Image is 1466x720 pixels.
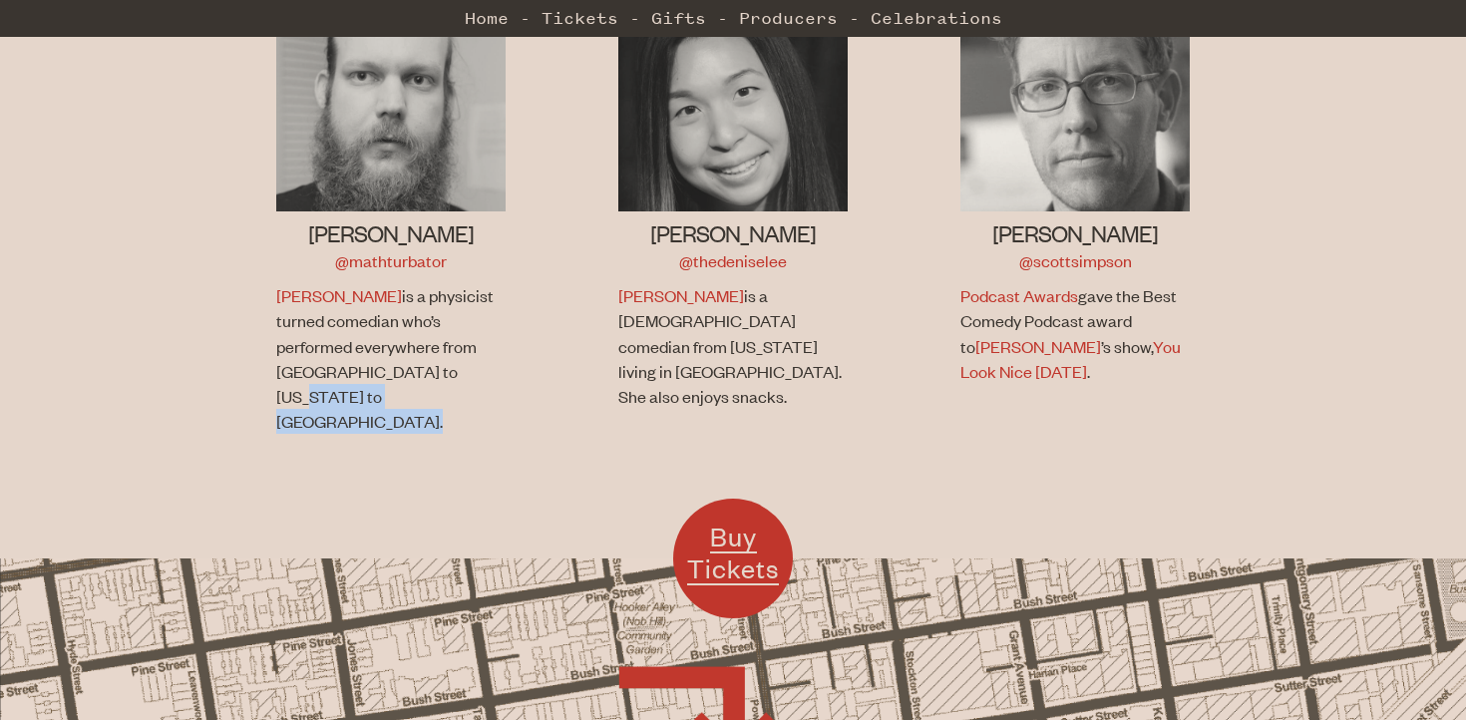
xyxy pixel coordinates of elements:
a: @scottsimpson [1019,249,1132,271]
h3: [PERSON_NAME] [276,217,506,248]
a: [PERSON_NAME] [618,284,744,306]
p: is a [DEMOGRAPHIC_DATA] comedian from [US_STATE] living in [GEOGRAPHIC_DATA]. She also enjoys sna... [618,283,843,409]
p: is a physicist turned comedian who’s performed everywhere from [GEOGRAPHIC_DATA] to [US_STATE] to... [276,283,501,434]
a: Buy Tickets [673,499,793,618]
a: @mathturbator [335,249,447,271]
a: Podcast Awards [960,284,1078,306]
p: gave the Best Comedy Podcast award to ’s show, . [960,283,1185,384]
h3: [PERSON_NAME] [618,217,848,248]
h3: [PERSON_NAME] [960,217,1190,248]
a: [PERSON_NAME] [276,284,402,306]
a: @thedeniselee [679,249,787,271]
a: [PERSON_NAME] [975,335,1101,357]
a: You Look Nice [DATE] [960,335,1181,382]
span: Buy Tickets [687,520,779,584]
